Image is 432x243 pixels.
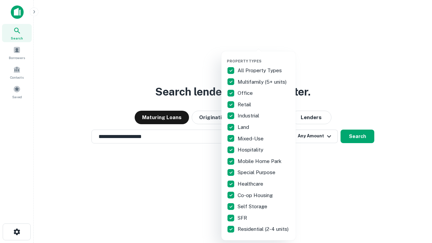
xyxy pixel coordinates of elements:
p: Residential (2-4 units) [238,225,290,233]
span: Property Types [227,59,262,63]
p: Special Purpose [238,168,277,177]
p: Land [238,123,250,131]
p: SFR [238,214,248,222]
p: Office [238,89,254,97]
p: Hospitality [238,146,265,154]
p: All Property Types [238,66,283,75]
p: Retail [238,101,252,109]
p: Healthcare [238,180,265,188]
p: Multifamily (5+ units) [238,78,288,86]
p: Mobile Home Park [238,157,283,165]
p: Industrial [238,112,261,120]
p: Co-op Housing [238,191,274,199]
p: Self Storage [238,202,269,211]
p: Mixed-Use [238,135,265,143]
iframe: Chat Widget [398,189,432,221]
